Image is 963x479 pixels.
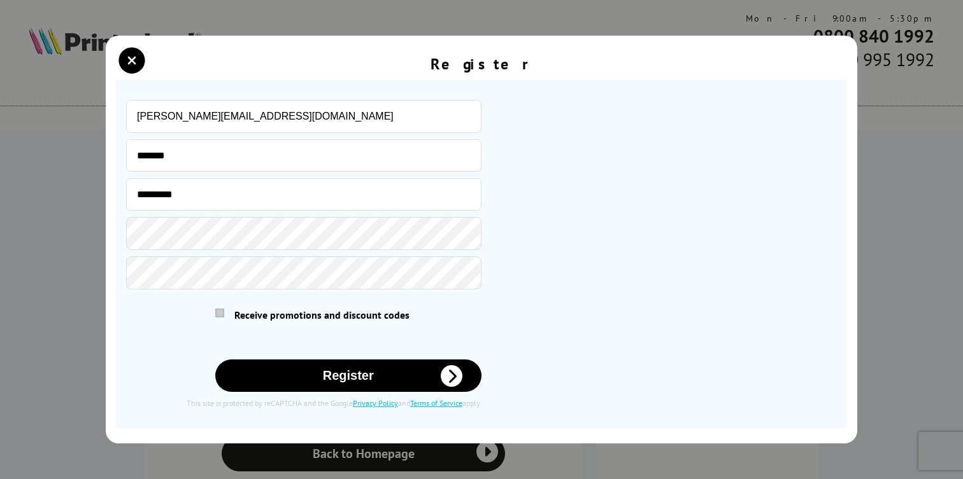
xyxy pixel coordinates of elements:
[215,359,482,392] button: Register
[353,398,398,408] a: Privacy Policy
[431,54,533,74] div: Register
[126,398,481,408] div: This site is protected by reCAPTCHA and the Google and apply.
[234,309,410,321] span: Receive promotions and discount codes
[410,398,462,408] a: Terms of Service
[126,100,481,133] input: Email
[122,51,141,70] button: close modal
